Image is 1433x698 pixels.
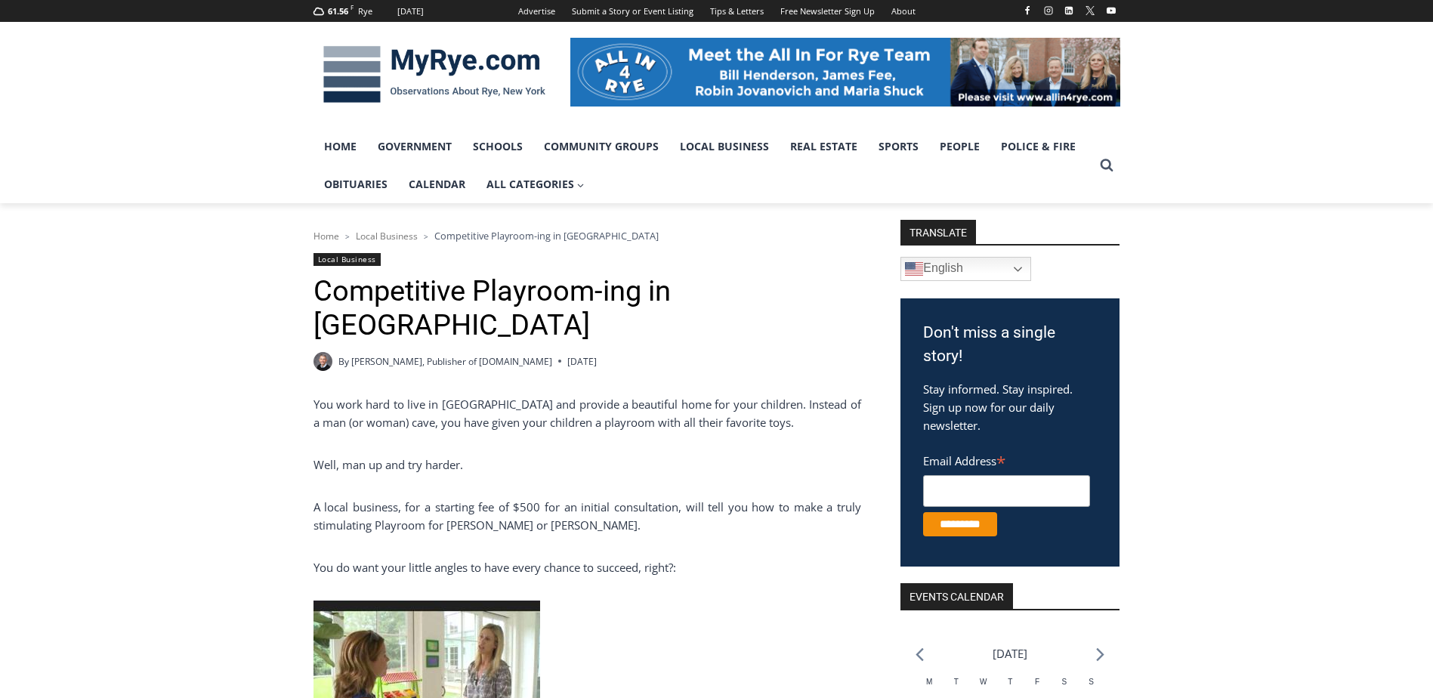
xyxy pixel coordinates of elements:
[1035,678,1039,686] span: F
[868,128,929,165] a: Sports
[900,583,1013,609] h2: Events Calendar
[570,38,1120,106] img: All in for Rye
[313,36,555,114] img: MyRye.com
[328,5,348,17] span: 61.56
[313,228,861,243] nav: Breadcrumbs
[1061,678,1067,686] span: S
[367,128,462,165] a: Government
[1060,2,1078,20] a: Linkedin
[398,165,476,203] a: Calendar
[980,678,987,686] span: W
[1089,678,1094,686] span: S
[533,128,669,165] a: Community Groups
[313,230,339,242] a: Home
[351,3,354,11] span: F
[1018,2,1036,20] a: Facebook
[356,230,418,242] a: Local Business
[313,165,398,203] a: Obituaries
[990,128,1086,165] a: Police & Fire
[476,165,595,203] a: All Categories
[313,395,861,431] p: You work hard to live in [GEOGRAPHIC_DATA] and provide a beautiful home for your children. Instea...
[462,128,533,165] a: Schools
[397,5,424,18] div: [DATE]
[669,128,780,165] a: Local Business
[929,128,990,165] a: People
[313,456,861,474] p: Well, man up and try harder.
[1081,2,1099,20] a: X
[923,380,1097,434] p: Stay informed. Stay inspired. Sign up now for our daily newsletter.
[567,354,597,369] time: [DATE]
[916,647,924,662] a: Previous month
[954,678,959,686] span: T
[900,257,1031,281] a: English
[313,128,367,165] a: Home
[486,176,585,193] span: All Categories
[900,220,976,244] strong: TRANSLATE
[351,355,552,368] a: [PERSON_NAME], Publisher of [DOMAIN_NAME]
[358,5,372,18] div: Rye
[424,231,428,242] span: >
[1039,2,1058,20] a: Instagram
[434,229,659,242] span: Competitive Playroom-ing in [GEOGRAPHIC_DATA]
[313,558,861,576] p: You do want your little angles to have every chance to succeed, right?:
[923,321,1097,369] h3: Don't miss a single story!
[313,128,1093,204] nav: Primary Navigation
[905,260,923,278] img: en
[993,644,1027,664] li: [DATE]
[1102,2,1120,20] a: YouTube
[780,128,868,165] a: Real Estate
[313,352,332,371] a: Author image
[1093,152,1120,179] button: View Search Form
[923,446,1090,473] label: Email Address
[1096,647,1104,662] a: Next month
[345,231,350,242] span: >
[338,354,349,369] span: By
[313,274,861,343] h1: Competitive Playroom-ing in [GEOGRAPHIC_DATA]
[926,678,932,686] span: M
[1008,678,1012,686] span: T
[313,498,861,534] p: A local business, for a starting fee of $500 for an initial consultation, will tell you how to ma...
[313,253,381,266] a: Local Business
